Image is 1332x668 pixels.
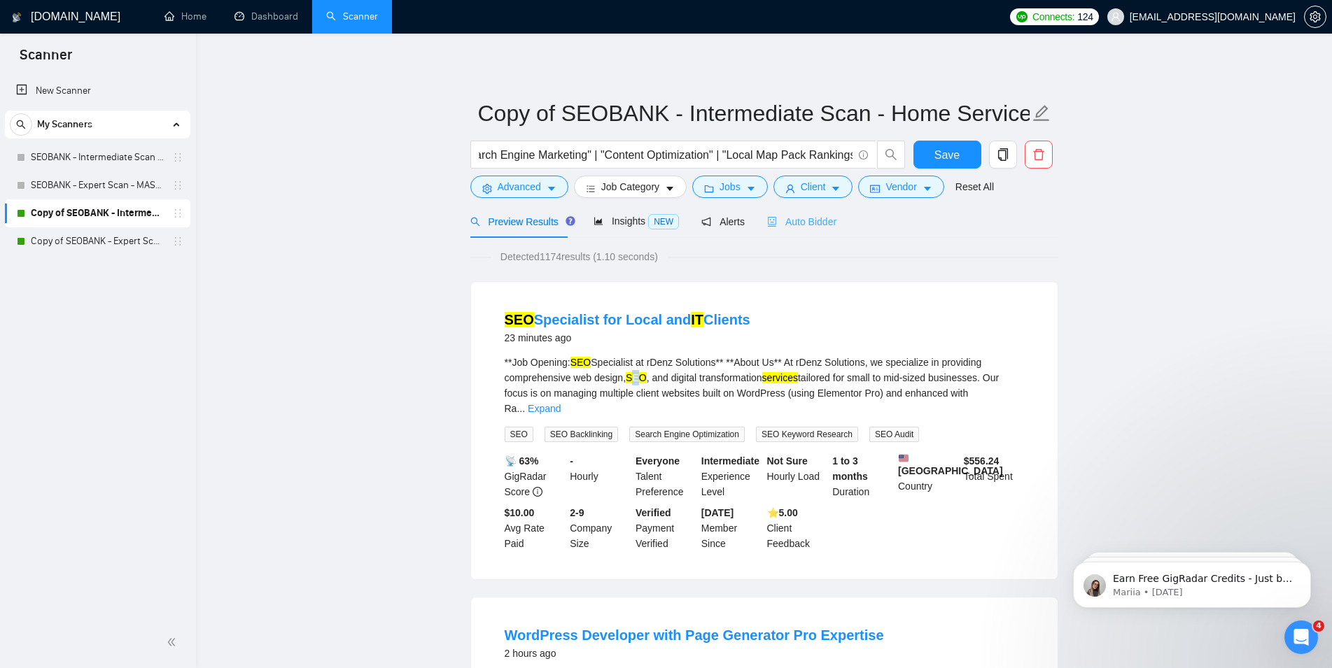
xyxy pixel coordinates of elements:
[502,453,568,499] div: GigRadar Score
[564,215,577,227] div: Tooltip anchor
[648,214,679,229] span: NEW
[764,505,830,551] div: Client Feedback
[31,227,164,255] a: Copy of SEOBANK - Expert Scan - Professional Services
[547,183,556,194] span: caret-down
[629,427,745,442] span: Search Engine Optimization
[767,217,777,227] span: robot
[989,141,1017,169] button: copy
[16,77,179,105] a: New Scanner
[505,507,535,518] b: $10.00
[505,312,750,327] a: SEOSpecialist for Local andITClients
[1052,532,1332,630] iframe: Intercom notifications message
[470,216,571,227] span: Preview Results
[990,148,1016,161] span: copy
[505,455,539,467] b: 📡 63%
[829,453,895,499] div: Duration
[5,77,190,105] li: New Scanner
[5,111,190,255] li: My Scanners
[699,453,764,499] div: Experience Level
[601,179,659,194] span: Job Category
[1025,148,1052,161] span: delete
[762,372,798,383] mark: services
[479,146,853,164] input: Search Freelance Jobs...
[701,455,759,467] b: Intermediate
[533,487,542,497] span: info-circle
[691,312,703,327] mark: IT
[505,645,884,662] div: 2 hours ago
[172,208,183,219] span: holder
[832,455,868,482] b: 1 to 3 months
[1313,620,1324,632] span: 4
[470,176,568,198] button: settingAdvancedcaret-down
[636,507,671,518] b: Verified
[517,403,525,414] span: ...
[1305,11,1326,22] span: setting
[10,113,32,136] button: search
[767,455,808,467] b: Not Sure
[574,176,687,198] button: barsJob Categorycaret-down
[1111,12,1121,22] span: user
[964,455,1000,467] b: $ 556.24
[505,427,533,442] span: SEO
[756,427,858,442] span: SEO Keyword Research
[633,453,699,499] div: Talent Preference
[767,216,836,227] span: Auto Bidder
[858,176,944,198] button: idcardVendorcaret-down
[923,183,932,194] span: caret-down
[1304,11,1326,22] a: setting
[859,150,868,159] span: info-circle
[505,627,884,643] a: WordPress Developer with Page Generator Pro Expertise
[172,236,183,247] span: holder
[326,10,378,22] a: searchScanner
[764,453,830,499] div: Hourly Load
[1077,9,1093,24] span: 124
[877,141,905,169] button: search
[633,505,699,551] div: Payment Verified
[502,505,568,551] div: Avg Rate Paid
[767,507,798,518] b: ⭐️ 5.00
[1025,141,1053,169] button: delete
[701,507,734,518] b: [DATE]
[12,6,22,29] img: logo
[594,215,679,227] span: Insights
[898,453,1003,476] b: [GEOGRAPHIC_DATA]
[31,199,164,227] a: Copy of SEOBANK - Intermediate Scan - Home Services
[701,216,745,227] span: Alerts
[699,505,764,551] div: Member Since
[636,455,680,467] b: Everyone
[961,453,1027,499] div: Total Spent
[505,355,1024,416] div: **Job Opening: Specialist at rDenz Solutions** **About Us** At rDenz Solutions, we specialize in ...
[869,427,919,442] span: SEO Audit
[545,427,618,442] span: SEO Backlinking
[567,453,633,499] div: Hourly
[870,183,880,194] span: idcard
[234,10,298,22] a: dashboardDashboard
[885,179,916,194] span: Vendor
[172,180,183,191] span: holder
[1016,11,1028,22] img: upwork-logo.png
[704,183,714,194] span: folder
[37,111,92,138] span: My Scanners
[720,179,741,194] span: Jobs
[167,635,181,649] span: double-left
[934,146,960,164] span: Save
[491,249,668,264] span: Detected 1174 results (1.10 seconds)
[692,176,768,198] button: folderJobscaret-down
[626,372,647,383] mark: SEO
[164,10,206,22] a: homeHome
[470,217,480,227] span: search
[878,148,904,161] span: search
[746,183,756,194] span: caret-down
[1284,620,1318,654] iframe: Intercom live chat
[899,453,909,463] img: 🇺🇸
[665,183,675,194] span: caret-down
[955,179,994,194] a: Reset All
[31,171,164,199] a: SEOBANK - Expert Scan - MASTER
[567,505,633,551] div: Company Size
[570,357,591,368] mark: SEO
[570,455,573,467] b: -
